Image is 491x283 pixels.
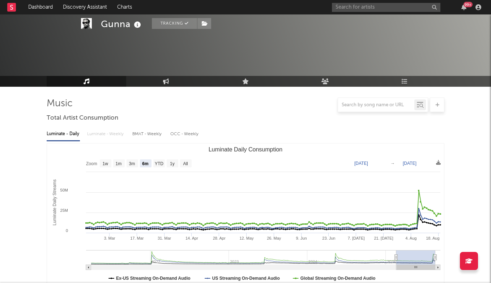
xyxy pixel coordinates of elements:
[104,236,115,240] text: 3. Mar
[183,161,188,166] text: All
[152,18,197,29] button: Tracking
[116,276,191,281] text: Ex-US Streaming On-Demand Audio
[130,236,144,240] text: 17. Mar
[390,161,395,166] text: →
[86,161,97,166] text: Zoom
[52,179,57,225] text: Luminate Daily Streams
[142,161,148,166] text: 6m
[405,236,417,240] text: 4. Aug
[212,276,280,281] text: US Streaming On-Demand Audio
[426,236,439,240] text: 18. Aug
[155,161,163,166] text: YTD
[132,128,163,140] div: BMAT - Weekly
[185,236,198,240] text: 14. Apr
[338,102,414,108] input: Search by song name or URL
[47,114,118,123] span: Total Artist Consumption
[403,161,417,166] text: [DATE]
[322,236,335,240] text: 23. Jun
[101,18,143,30] div: Gunna
[60,208,68,213] text: 25M
[267,236,281,240] text: 26. May
[170,128,199,140] div: OCC - Weekly
[129,161,135,166] text: 3m
[239,236,254,240] text: 12. May
[60,188,68,192] text: 50M
[66,228,68,233] text: 0
[209,146,283,153] text: Luminate Daily Consumption
[374,236,393,240] text: 21. [DATE]
[461,4,466,10] button: 99+
[47,128,80,140] div: Luminate - Daily
[354,161,368,166] text: [DATE]
[332,3,440,12] input: Search for artists
[170,161,175,166] text: 1y
[296,236,307,240] text: 9. Jun
[464,2,473,7] div: 99 +
[348,236,365,240] text: 7. [DATE]
[116,161,122,166] text: 1m
[103,161,108,166] text: 1w
[158,236,171,240] text: 31. Mar
[213,236,226,240] text: 28. Apr
[300,276,376,281] text: Global Streaming On-Demand Audio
